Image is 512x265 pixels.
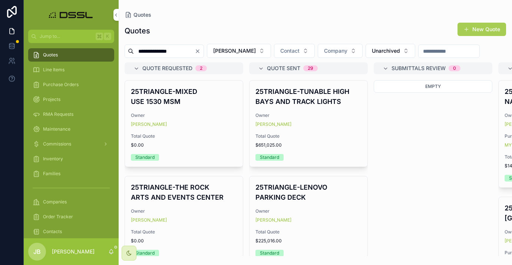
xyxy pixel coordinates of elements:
[131,112,237,118] span: Owner
[324,47,347,55] span: Company
[40,33,93,39] span: Jump to...
[43,229,62,235] span: Contacts
[425,84,441,89] span: Empty
[255,238,361,244] span: $225,016.00
[28,195,114,209] a: Companies
[131,229,237,235] span: Total Quote
[43,82,79,88] span: Purchase Orders
[28,225,114,238] a: Contacts
[458,23,506,36] button: New Quote
[318,44,363,58] button: Select Button
[28,108,114,121] a: RMA Requests
[43,96,60,102] span: Projects
[135,154,155,161] div: Standard
[195,48,204,54] button: Clear
[131,121,167,127] a: [PERSON_NAME]
[24,43,119,238] div: scrollable content
[255,133,361,139] span: Total Quote
[255,217,291,223] a: [PERSON_NAME]
[308,65,313,71] div: 29
[43,52,58,58] span: Quotes
[255,142,361,148] span: $651,025.00
[28,63,114,76] a: Line Items
[131,142,237,148] span: $0.00
[131,182,237,202] h4: 25TRIANGLE-THE ROCK ARTS AND EVENTS CENTER
[135,250,155,256] div: Standard
[366,44,415,58] button: Select Button
[43,126,70,132] span: Maintenance
[28,48,114,62] a: Quotes
[47,9,96,21] img: App logo
[43,171,60,177] span: Families
[43,111,73,117] span: RMA Requests
[28,210,114,223] a: Order Tracker
[28,152,114,166] a: Inventory
[105,33,110,39] span: K
[133,11,151,19] span: Quotes
[255,208,361,214] span: Owner
[125,11,151,19] a: Quotes
[213,47,256,55] span: [PERSON_NAME]
[260,154,279,161] div: Standard
[280,47,300,55] span: Contact
[28,122,114,136] a: Maintenance
[28,137,114,151] a: Commissions
[43,214,73,220] span: Order Tracker
[249,176,368,263] a: 25TRIANGLE-LENOVO PARKING DECKOwner[PERSON_NAME]Total Quote$225,016.00Standard
[28,167,114,180] a: Families
[28,78,114,91] a: Purchase Orders
[52,248,95,255] p: [PERSON_NAME]
[125,80,243,167] a: 25TRIANGLE-MIXED USE 1530 MSMOwner[PERSON_NAME]Total Quote$0.00Standard
[131,208,237,214] span: Owner
[43,141,71,147] span: Commissions
[255,112,361,118] span: Owner
[142,65,192,72] span: Quote Requested
[43,199,67,205] span: Companies
[43,67,65,73] span: Line Items
[125,176,243,263] a: 25TRIANGLE-THE ROCK ARTS AND EVENTS CENTEROwner[PERSON_NAME]Total Quote$0.00Standard
[267,65,300,72] span: Quote Sent
[255,121,291,127] a: [PERSON_NAME]
[125,26,150,36] h1: Quotes
[255,229,361,235] span: Total Quote
[131,217,167,223] a: [PERSON_NAME]
[260,250,279,256] div: Standard
[274,44,315,58] button: Select Button
[131,86,237,107] h4: 25TRIANGLE-MIXED USE 1530 MSM
[33,247,41,256] span: JB
[249,80,368,167] a: 25TRIANGLE-TUNABLE HIGH BAYS AND TRACK LIGHTSOwner[PERSON_NAME]Total Quote$651,025.00Standard
[28,93,114,106] a: Projects
[131,133,237,139] span: Total Quote
[255,182,361,202] h4: 25TRIANGLE-LENOVO PARKING DECK
[372,47,400,55] span: Unarchived
[255,86,361,107] h4: 25TRIANGLE-TUNABLE HIGH BAYS AND TRACK LIGHTS
[453,65,456,71] div: 0
[200,65,202,71] div: 2
[207,44,271,58] button: Select Button
[28,30,114,43] button: Jump to...K
[392,65,446,72] span: Submittals Review
[131,238,237,244] span: $0.00
[43,156,63,162] span: Inventory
